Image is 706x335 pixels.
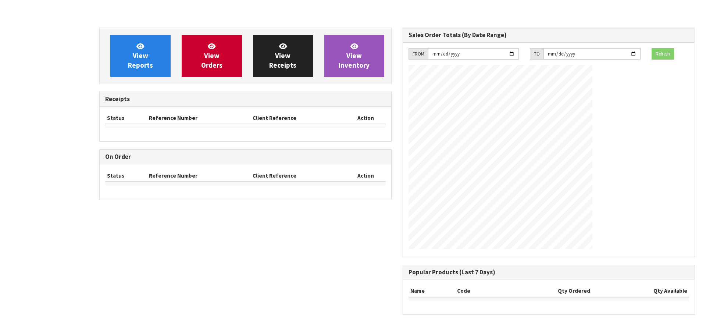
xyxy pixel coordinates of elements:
a: ViewReports [110,35,171,77]
th: Qty Ordered [499,285,592,297]
a: ViewReceipts [253,35,313,77]
th: Code [455,285,499,297]
th: Client Reference [251,112,345,124]
h3: Sales Order Totals (By Date Range) [409,32,689,39]
th: Reference Number [147,112,251,124]
th: Qty Available [592,285,689,297]
span: View Inventory [339,42,370,70]
th: Reference Number [147,170,251,182]
th: Status [105,112,147,124]
div: FROM [409,48,428,60]
a: ViewInventory [324,35,384,77]
button: Refresh [652,48,674,60]
span: View Orders [201,42,222,70]
span: View Receipts [269,42,296,70]
div: TO [530,48,543,60]
h3: On Order [105,153,386,160]
h3: Popular Products (Last 7 Days) [409,269,689,276]
span: View Reports [128,42,153,70]
th: Action [345,112,386,124]
h3: Receipts [105,96,386,103]
th: Status [105,170,147,182]
th: Action [345,170,386,182]
a: ViewOrders [182,35,242,77]
th: Client Reference [251,170,345,182]
th: Name [409,285,455,297]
